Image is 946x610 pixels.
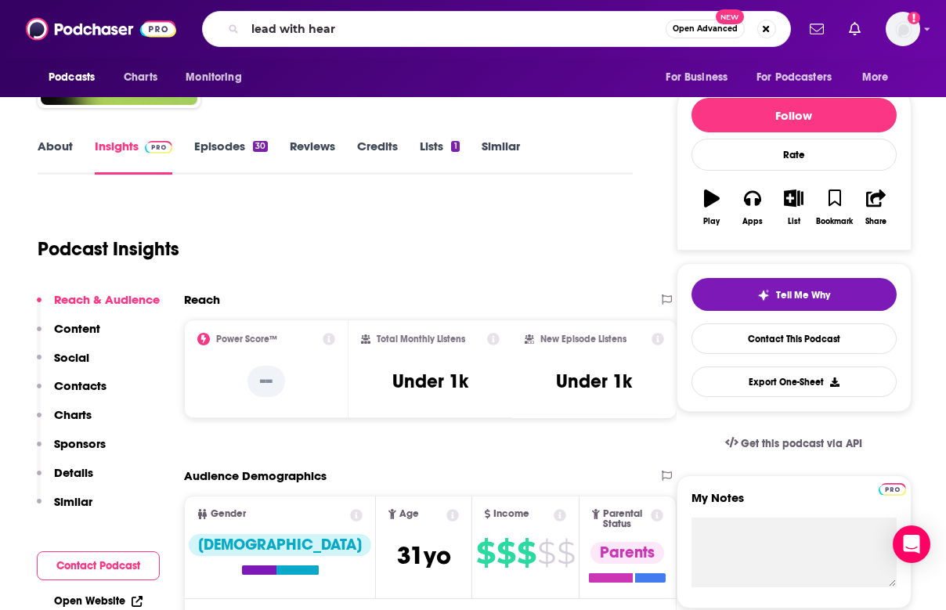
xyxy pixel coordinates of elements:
a: Reviews [290,139,335,175]
span: $ [517,540,536,565]
button: Export One-Sheet [691,366,897,397]
div: Parents [590,542,664,564]
span: Parental Status [603,509,648,529]
p: Details [54,465,93,480]
a: InsightsPodchaser Pro [95,139,172,175]
div: List [788,217,800,226]
img: User Profile [886,12,920,46]
h2: Power Score™ [216,334,277,345]
div: Share [865,217,886,226]
p: Reach & Audience [54,292,160,307]
p: Similar [54,494,92,509]
span: Open Advanced [673,25,738,33]
button: Contacts [37,378,107,407]
span: More [862,67,889,88]
span: Income [493,509,529,519]
span: For Podcasters [756,67,832,88]
button: Bookmark [814,179,855,236]
h3: Under 1k [392,370,468,393]
label: My Notes [691,490,897,518]
p: Social [54,350,89,365]
button: open menu [746,63,854,92]
button: Show profile menu [886,12,920,46]
div: Search podcasts, credits, & more... [202,11,791,47]
p: Content [54,321,100,336]
a: Show notifications dropdown [803,16,830,42]
button: Details [37,465,93,494]
div: 30 [253,141,268,152]
button: Content [37,321,100,350]
svg: Add a profile image [908,12,920,24]
button: Play [691,179,732,236]
img: tell me why sparkle [757,289,770,301]
p: Contacts [54,378,107,393]
img: Podchaser Pro [879,483,906,496]
a: Episodes30 [194,139,268,175]
button: Share [855,179,896,236]
img: Podchaser Pro [145,141,172,153]
div: Play [703,217,720,226]
button: open menu [175,63,262,92]
a: Similar [482,139,520,175]
h2: Total Monthly Listens [377,334,465,345]
input: Search podcasts, credits, & more... [245,16,666,42]
a: Open Website [54,594,143,608]
span: Monitoring [186,67,241,88]
button: Reach & Audience [37,292,160,321]
button: open menu [38,63,115,92]
img: Podchaser - Follow, Share and Rate Podcasts [26,14,176,44]
span: Tell Me Why [776,289,830,301]
p: Charts [54,407,92,422]
h2: Reach [184,292,220,307]
button: Apps [732,179,773,236]
div: Rate [691,139,897,171]
a: Get this podcast via API [713,424,876,463]
span: $ [557,540,575,565]
span: $ [496,540,515,565]
button: tell me why sparkleTell Me Why [691,278,897,311]
div: [DEMOGRAPHIC_DATA] [189,534,371,556]
a: Credits [357,139,398,175]
a: Show notifications dropdown [843,16,867,42]
button: Follow [691,98,897,132]
div: Bookmark [816,217,853,226]
button: open menu [655,63,747,92]
span: Age [399,509,419,519]
span: $ [476,540,495,565]
span: For Business [666,67,728,88]
button: List [773,179,814,236]
button: open menu [851,63,908,92]
span: $ [537,540,555,565]
h1: Podcast Insights [38,237,179,261]
span: Logged in as mresewehr [886,12,920,46]
button: Sponsors [37,436,106,465]
h2: New Episode Listens [540,334,626,345]
div: Apps [742,217,763,226]
span: Gender [211,509,246,519]
h2: Audience Demographics [184,468,327,483]
span: Get this podcast via API [741,437,862,450]
a: About [38,139,73,175]
div: 1 [451,141,459,152]
span: New [716,9,744,24]
p: -- [247,366,285,397]
span: Podcasts [49,67,95,88]
a: Pro website [879,481,906,496]
a: Charts [114,63,167,92]
button: Similar [37,494,92,523]
button: Contact Podcast [37,551,160,580]
a: Lists1 [420,139,459,175]
button: Charts [37,407,92,436]
h3: Under 1k [556,370,632,393]
a: Contact This Podcast [691,323,897,354]
span: 31 yo [397,540,451,571]
button: Open AdvancedNew [666,20,745,38]
div: Open Intercom Messenger [893,525,930,563]
p: Sponsors [54,436,106,451]
button: Social [37,350,89,379]
span: Charts [124,67,157,88]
